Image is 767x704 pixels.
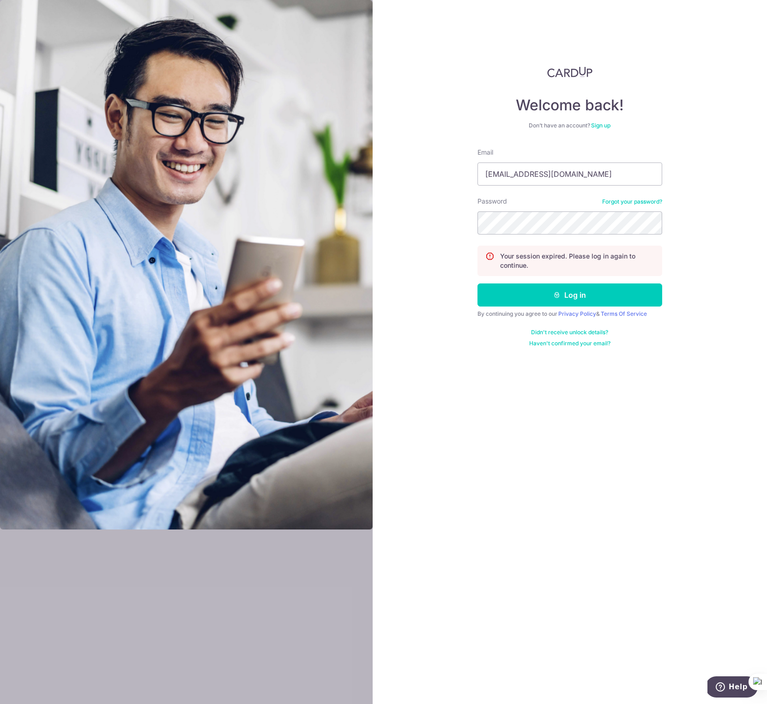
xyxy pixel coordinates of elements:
div: Don’t have an account? [477,122,662,129]
label: Password [477,197,507,206]
div: By continuing you agree to our & [477,310,662,318]
iframe: Opens a widget where you can find more information [707,676,758,699]
a: Sign up [591,122,610,129]
input: Enter your Email [477,162,662,186]
button: Log in [477,283,662,307]
h4: Welcome back! [477,96,662,114]
label: Email [477,148,493,157]
a: Forgot your password? [602,198,662,205]
a: Haven't confirmed your email? [529,340,610,347]
img: CardUp Logo [547,66,592,78]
